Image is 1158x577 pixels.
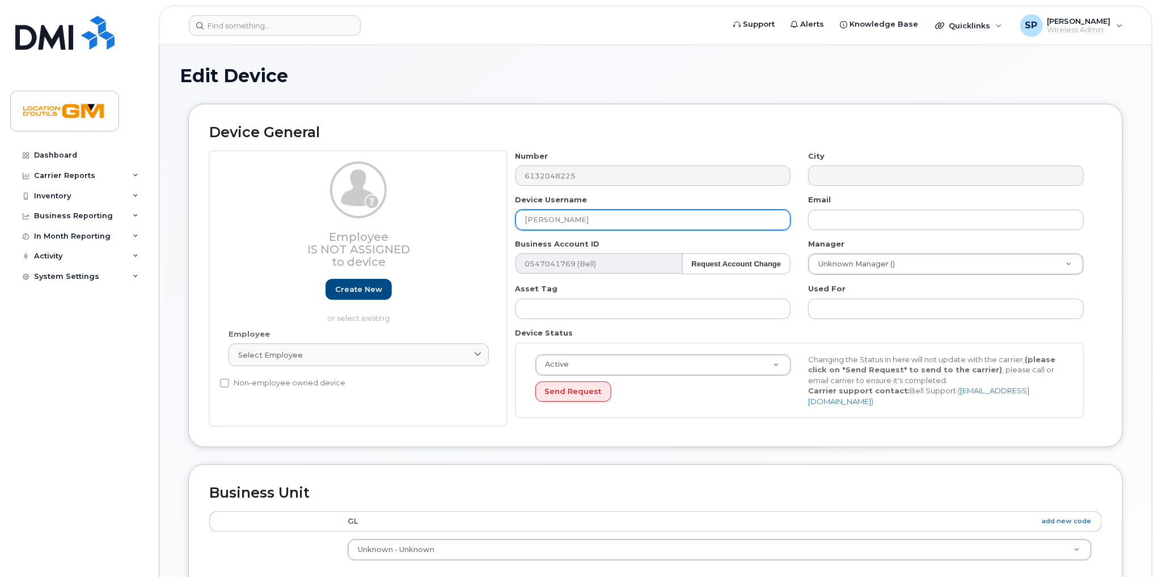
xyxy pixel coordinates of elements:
a: Unknown - Unknown [348,540,1091,560]
div: Changing the Status in here will not update with the carrier, , please call or email carrier to e... [800,354,1072,407]
label: City [808,151,825,162]
a: add new code [1042,516,1091,526]
h1: Edit Device [180,66,1131,86]
a: [EMAIL_ADDRESS][DOMAIN_NAME] [808,386,1030,406]
input: Non-employee owned device [220,379,229,388]
label: Email [808,194,831,205]
span: Unknown - Unknown [358,545,434,554]
label: Used For [808,283,846,294]
label: Number [515,151,548,162]
span: Is not assigned [307,243,410,256]
a: Create new [326,279,392,300]
th: GL [337,511,1102,532]
a: Active [536,355,791,375]
label: Employee [229,329,270,340]
p: or select existing [229,313,489,324]
label: Non-employee owned device [220,376,345,390]
span: to device [332,255,386,269]
button: Request Account Change [682,253,791,274]
a: Unknown Manager () [809,254,1083,274]
button: Send Request [535,381,611,402]
label: Manager [808,239,844,249]
strong: Request Account Change [692,260,781,268]
h3: Employee [229,231,489,268]
span: Select employee [238,350,303,360]
strong: Carrier support contact: [808,386,910,395]
a: Select employee [229,343,489,366]
label: Asset Tag [515,283,558,294]
h2: Business Unit [209,485,1102,501]
label: Device Status [515,328,573,338]
label: Business Account ID [515,239,600,249]
span: Active [539,359,569,370]
label: Device Username [515,194,588,205]
span: Unknown Manager () [812,259,895,269]
h2: Device General [209,125,1102,141]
